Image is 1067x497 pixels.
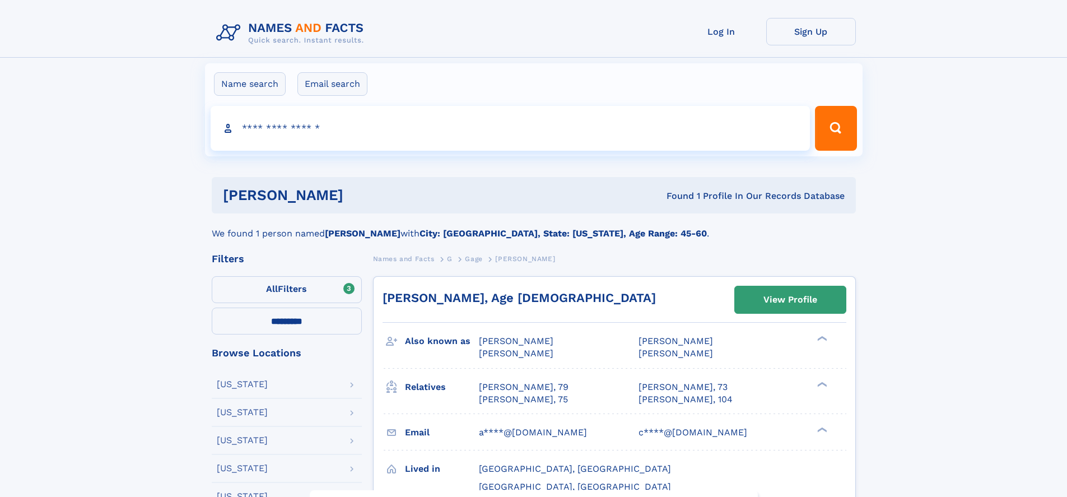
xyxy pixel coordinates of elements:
[479,463,671,474] span: [GEOGRAPHIC_DATA], [GEOGRAPHIC_DATA]
[465,252,482,266] a: Gage
[212,348,362,358] div: Browse Locations
[297,72,367,96] label: Email search
[447,255,453,263] span: G
[214,72,286,96] label: Name search
[217,408,268,417] div: [US_STATE]
[677,18,766,45] a: Log In
[420,228,707,239] b: City: [GEOGRAPHIC_DATA], State: [US_STATE], Age Range: 45-60
[505,190,845,202] div: Found 1 Profile In Our Records Database
[763,287,817,313] div: View Profile
[479,336,553,346] span: [PERSON_NAME]
[479,348,553,359] span: [PERSON_NAME]
[766,18,856,45] a: Sign Up
[814,335,828,342] div: ❯
[735,286,846,313] a: View Profile
[815,106,856,151] button: Search Button
[211,106,810,151] input: search input
[479,393,568,406] a: [PERSON_NAME], 75
[479,481,671,492] span: [GEOGRAPHIC_DATA], [GEOGRAPHIC_DATA]
[639,348,713,359] span: [PERSON_NAME]
[212,254,362,264] div: Filters
[405,332,479,351] h3: Also known as
[495,255,555,263] span: [PERSON_NAME]
[217,464,268,473] div: [US_STATE]
[405,378,479,397] h3: Relatives
[814,380,828,388] div: ❯
[217,380,268,389] div: [US_STATE]
[465,255,482,263] span: Gage
[217,436,268,445] div: [US_STATE]
[639,336,713,346] span: [PERSON_NAME]
[223,188,505,202] h1: [PERSON_NAME]
[325,228,400,239] b: [PERSON_NAME]
[447,252,453,266] a: G
[383,291,656,305] a: [PERSON_NAME], Age [DEMOGRAPHIC_DATA]
[266,284,278,294] span: All
[639,381,728,393] a: [PERSON_NAME], 73
[639,393,733,406] a: [PERSON_NAME], 104
[405,459,479,479] h3: Lived in
[814,426,828,433] div: ❯
[373,252,435,266] a: Names and Facts
[212,276,362,303] label: Filters
[212,213,856,240] div: We found 1 person named with .
[479,381,569,393] a: [PERSON_NAME], 79
[405,423,479,442] h3: Email
[212,18,373,48] img: Logo Names and Facts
